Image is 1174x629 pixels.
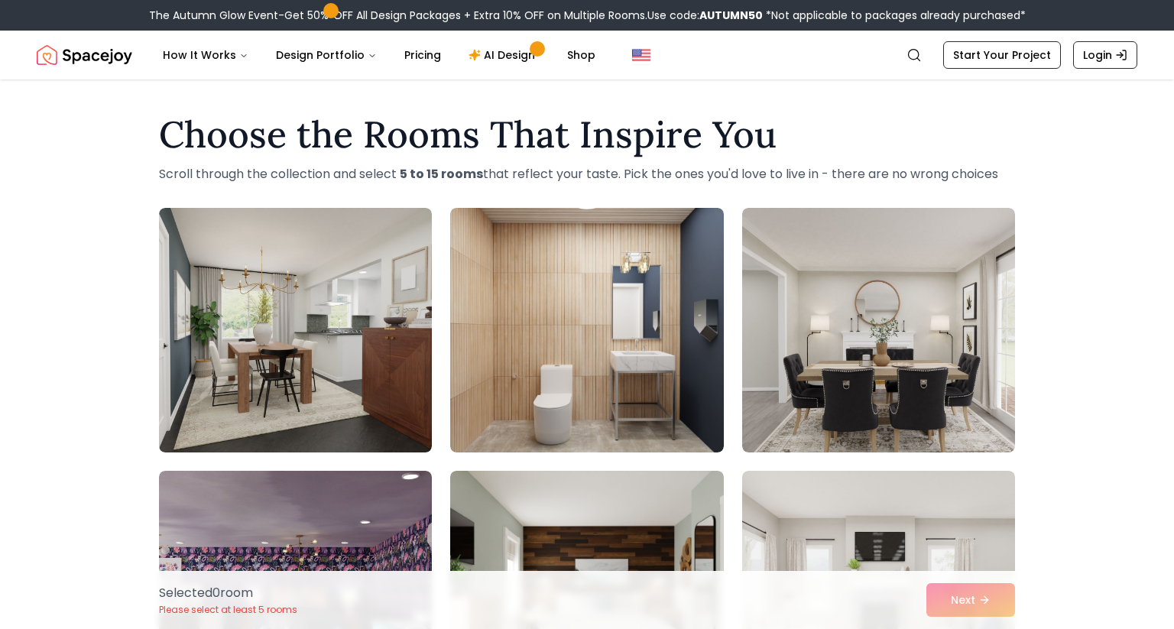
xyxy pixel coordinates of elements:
[37,40,132,70] img: Spacejoy Logo
[450,208,723,452] img: Room room-2
[159,604,297,616] p: Please select at least 5 rooms
[149,8,1026,23] div: The Autumn Glow Event-Get 50% OFF All Design Packages + Extra 10% OFF on Multiple Rooms.
[632,46,650,64] img: United States
[37,31,1137,79] nav: Global
[555,40,608,70] a: Shop
[763,8,1026,23] span: *Not applicable to packages already purchased*
[400,165,483,183] strong: 5 to 15 rooms
[647,8,763,23] span: Use code:
[159,584,297,602] p: Selected 0 room
[159,208,432,452] img: Room room-1
[159,116,1015,153] h1: Choose the Rooms That Inspire You
[264,40,389,70] button: Design Portfolio
[742,208,1015,452] img: Room room-3
[699,8,763,23] b: AUTUMN50
[159,165,1015,183] p: Scroll through the collection and select that reflect your taste. Pick the ones you'd love to liv...
[37,40,132,70] a: Spacejoy
[1073,41,1137,69] a: Login
[151,40,261,70] button: How It Works
[151,40,608,70] nav: Main
[456,40,552,70] a: AI Design
[392,40,453,70] a: Pricing
[943,41,1061,69] a: Start Your Project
